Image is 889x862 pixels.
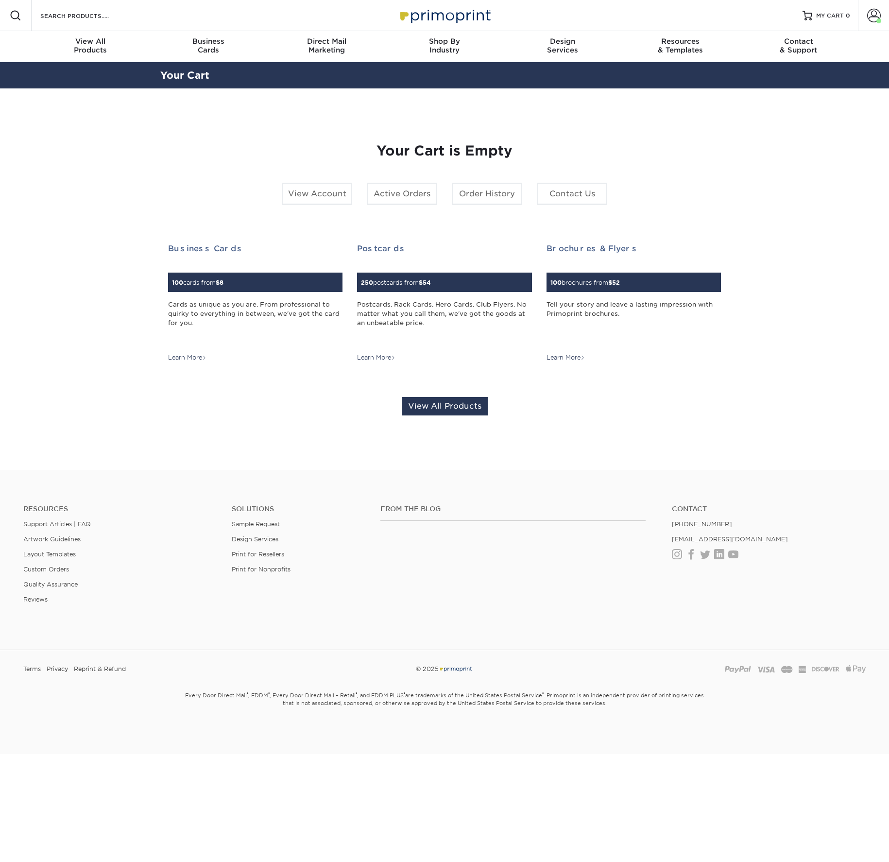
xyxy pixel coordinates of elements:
[23,596,48,603] a: Reviews
[74,662,126,676] a: Reprint & Refund
[23,581,78,588] a: Quality Assurance
[612,279,620,286] span: 52
[386,37,504,54] div: Industry
[47,662,68,676] a: Privacy
[268,31,386,62] a: Direct MailMarketing
[547,244,721,362] a: Brochures & Flyers 100brochures from$52 Tell your story and leave a lasting impression with Primo...
[220,279,223,286] span: 8
[402,397,488,415] a: View All Products
[282,183,352,205] a: View Account
[232,520,280,528] a: Sample Request
[386,31,504,62] a: Shop ByIndustry
[816,12,844,20] span: MY CART
[232,535,278,543] a: Design Services
[216,279,220,286] span: $
[672,535,788,543] a: [EMAIL_ADDRESS][DOMAIN_NAME]
[150,37,268,46] span: Business
[150,37,268,54] div: Cards
[621,37,739,54] div: & Templates
[268,37,386,46] span: Direct Mail
[357,353,395,362] div: Learn More
[150,31,268,62] a: BusinessCards
[547,244,721,253] h2: Brochures & Flyers
[23,551,76,558] a: Layout Templates
[39,10,134,21] input: SEARCH PRODUCTS.....
[160,69,209,81] a: Your Cart
[32,31,150,62] a: View AllProducts
[32,37,150,54] div: Products
[268,37,386,54] div: Marketing
[542,691,544,696] sup: ®
[32,37,150,46] span: View All
[268,691,270,696] sup: ®
[550,279,562,286] span: 100
[439,665,473,672] img: Primoprint
[23,662,41,676] a: Terms
[168,244,342,362] a: Business Cards 100cards from$8 Cards as unique as you are. From professional to quirky to everyth...
[168,143,721,159] h1: Your Cart is Empty
[547,300,721,346] div: Tell your story and leave a lasting impression with Primoprint brochures.
[404,691,405,696] sup: ®
[302,662,587,676] div: © 2025
[846,12,850,19] span: 0
[172,279,183,286] span: 100
[396,5,493,26] img: Primoprint
[503,37,621,46] span: Design
[232,551,284,558] a: Print for Resellers
[423,279,431,286] span: 54
[23,535,81,543] a: Artwork Guidelines
[232,566,291,573] a: Print for Nonprofits
[672,505,866,513] a: Contact
[739,37,857,46] span: Contact
[172,279,223,286] small: cards from
[608,279,612,286] span: $
[503,37,621,54] div: Services
[386,37,504,46] span: Shop By
[232,505,366,513] h4: Solutions
[357,244,531,362] a: Postcards 250postcards from$54 Postcards. Rack Cards. Hero Cards. Club Flyers. No matter what you...
[160,688,729,731] small: Every Door Direct Mail , EDDM , Every Door Direct Mail – Retail , and EDDM PLUS are trademarks of...
[621,31,739,62] a: Resources& Templates
[672,520,732,528] a: [PHONE_NUMBER]
[23,505,217,513] h4: Resources
[23,566,69,573] a: Custom Orders
[621,37,739,46] span: Resources
[168,244,342,253] h2: Business Cards
[23,520,91,528] a: Support Articles | FAQ
[503,31,621,62] a: DesignServices
[452,183,522,205] a: Order History
[356,691,357,696] sup: ®
[550,279,620,286] small: brochures from
[357,244,531,253] h2: Postcards
[739,37,857,54] div: & Support
[361,279,373,286] span: 250
[168,353,206,362] div: Learn More
[547,353,585,362] div: Learn More
[361,279,431,286] small: postcards from
[419,279,423,286] span: $
[380,505,646,513] h4: From the Blog
[367,183,437,205] a: Active Orders
[537,183,607,205] a: Contact Us
[168,300,342,346] div: Cards as unique as you are. From professional to quirky to everything in between, we've got the c...
[357,300,531,346] div: Postcards. Rack Cards. Hero Cards. Club Flyers. No matter what you call them, we've got the goods...
[247,691,248,696] sup: ®
[739,31,857,62] a: Contact& Support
